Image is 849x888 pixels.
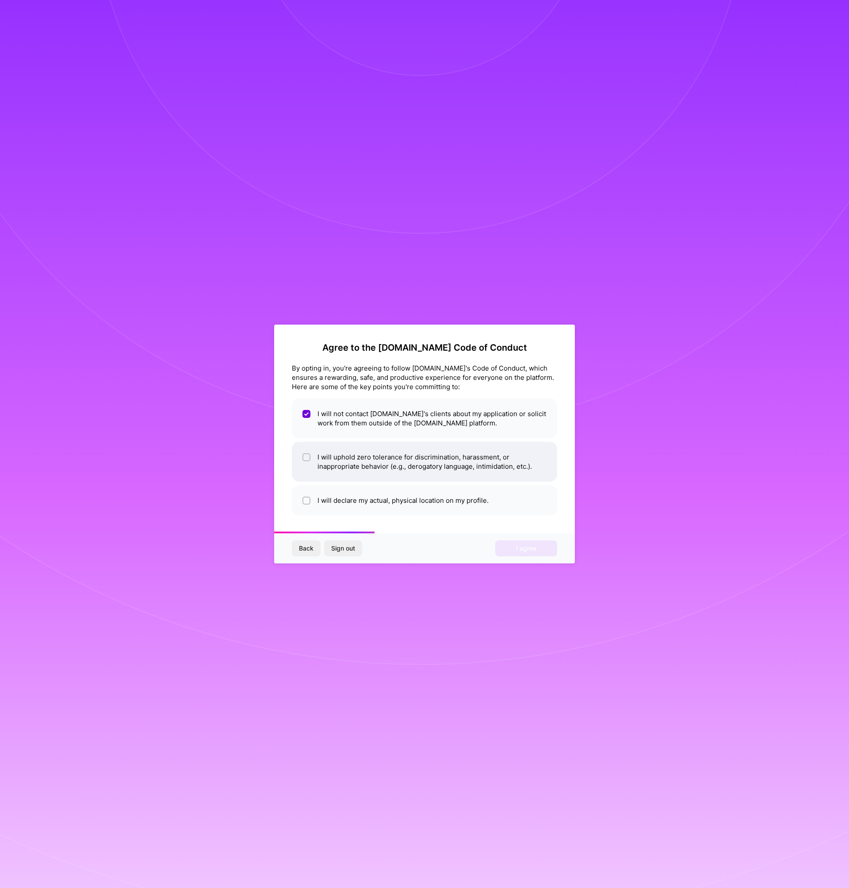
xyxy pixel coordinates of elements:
[292,540,321,556] button: Back
[299,544,314,553] span: Back
[331,544,355,553] span: Sign out
[324,540,362,556] button: Sign out
[292,442,557,482] li: I will uphold zero tolerance for discrimination, harassment, or inappropriate behavior (e.g., der...
[292,364,557,391] div: By opting in, you're agreeing to follow [DOMAIN_NAME]'s Code of Conduct, which ensures a rewardin...
[292,342,557,353] h2: Agree to the [DOMAIN_NAME] Code of Conduct
[292,398,557,438] li: I will not contact [DOMAIN_NAME]'s clients about my application or solicit work from them outside...
[292,485,557,516] li: I will declare my actual, physical location on my profile.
